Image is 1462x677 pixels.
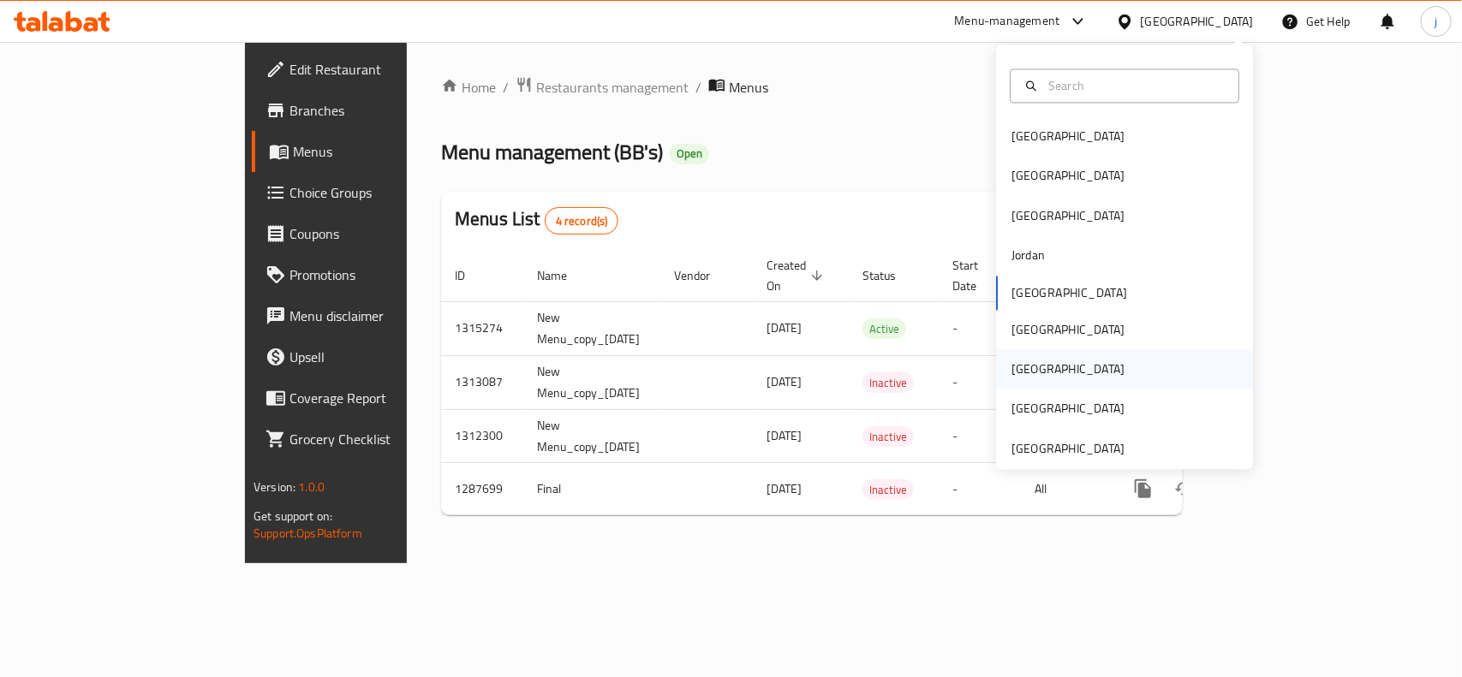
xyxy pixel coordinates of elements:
span: [DATE] [767,317,802,339]
a: Coverage Report [252,377,489,419]
span: [DATE] [767,371,802,393]
a: Edit Restaurant [252,49,489,90]
a: Coupons [252,213,489,254]
input: Search [1041,76,1228,95]
td: - [939,301,1021,355]
div: Open [670,144,709,164]
span: j [1435,12,1437,31]
span: Active [862,319,906,339]
span: Status [862,265,918,286]
div: [GEOGRAPHIC_DATA] [1011,206,1125,225]
span: Upsell [289,347,475,367]
span: Start Date [952,255,1000,296]
li: / [503,77,509,98]
span: Name [537,265,589,286]
a: Branches [252,90,489,131]
span: Menu disclaimer [289,306,475,326]
td: - [939,409,1021,463]
h2: Menus List [455,206,618,235]
span: 4 record(s) [546,213,618,229]
a: Promotions [252,254,489,295]
td: - [939,463,1021,515]
a: Menu disclaimer [252,295,489,336]
div: Menu-management [955,11,1060,32]
div: Inactive [862,372,914,393]
div: [GEOGRAPHIC_DATA] [1011,439,1125,458]
div: [GEOGRAPHIC_DATA] [1011,360,1125,379]
td: New Menu_copy_[DATE] [523,409,660,463]
span: Menu management ( BB's ) [441,133,663,171]
span: Promotions [289,264,475,285]
div: Jordan [1011,246,1045,265]
a: Support.OpsPlatform [254,522,362,544]
button: more [1123,468,1164,509]
button: Change Status [1164,468,1205,509]
span: Inactive [862,373,914,393]
span: Version: [254,476,295,498]
span: Grocery Checklist [289,429,475,449]
table: enhanced table [441,250,1301,516]
span: Edit Restaurant [289,59,475,80]
div: Inactive [862,426,914,447]
a: Grocery Checklist [252,419,489,460]
span: Branches [289,100,475,121]
span: Inactive [862,427,914,447]
span: Coverage Report [289,388,475,408]
li: / [695,77,701,98]
span: ID [455,265,487,286]
span: Menus [729,77,768,98]
div: [GEOGRAPHIC_DATA] [1011,167,1125,186]
td: All [1021,463,1109,515]
div: [GEOGRAPHIC_DATA] [1011,320,1125,339]
span: [DATE] [767,425,802,447]
a: Choice Groups [252,172,489,213]
td: Final [523,463,660,515]
span: Inactive [862,480,914,500]
div: [GEOGRAPHIC_DATA] [1011,128,1125,146]
span: Restaurants management [536,77,689,98]
div: Total records count [545,207,619,235]
a: Menus [252,131,489,172]
span: Menus [293,141,475,162]
span: Choice Groups [289,182,475,203]
td: - [939,355,1021,409]
td: New Menu_copy_[DATE] [523,301,660,355]
nav: breadcrumb [441,76,1183,98]
div: [GEOGRAPHIC_DATA] [1141,12,1254,31]
span: Coupons [289,223,475,244]
span: Vendor [674,265,732,286]
span: [DATE] [767,478,802,500]
span: 1.0.0 [298,476,325,498]
span: Get support on: [254,505,332,527]
span: Created On [767,255,828,296]
div: [GEOGRAPHIC_DATA] [1011,400,1125,419]
td: New Menu_copy_[DATE] [523,355,660,409]
span: Open [670,146,709,161]
a: Upsell [252,336,489,377]
a: Restaurants management [516,76,689,98]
